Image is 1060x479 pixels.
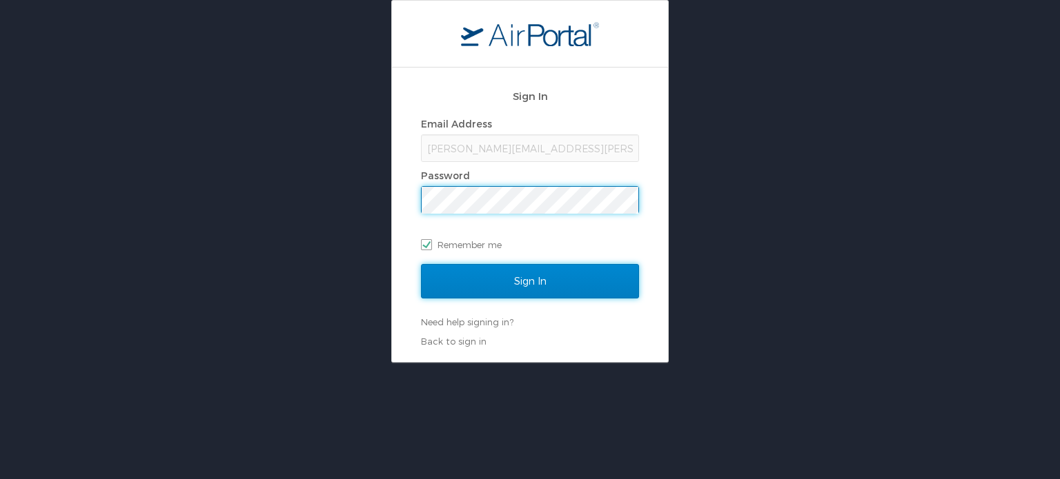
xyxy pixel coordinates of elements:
label: Password [421,170,470,181]
a: Need help signing in? [421,316,513,327]
h2: Sign In [421,88,639,104]
img: logo [461,21,599,46]
label: Email Address [421,118,492,130]
input: Sign In [421,264,639,298]
label: Remember me [421,234,639,255]
a: Back to sign in [421,336,487,347]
